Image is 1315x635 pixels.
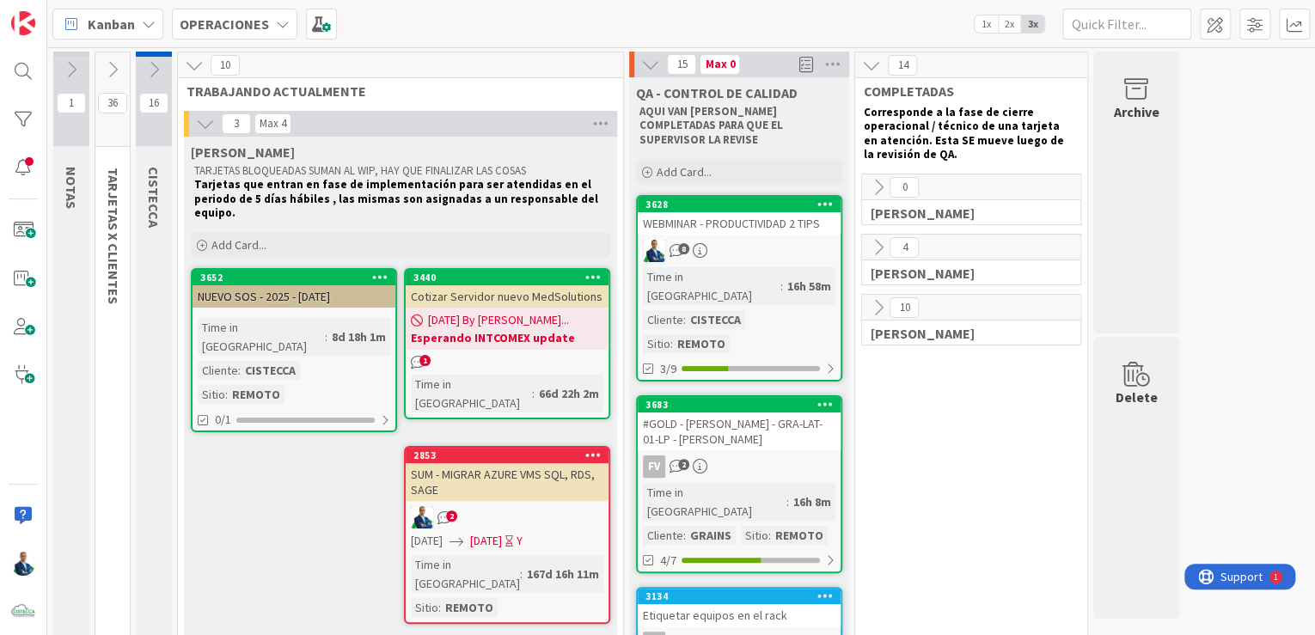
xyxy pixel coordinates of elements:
[523,565,603,583] div: 167d 16h 11m
[198,361,238,380] div: Cliente
[888,55,917,76] span: 14
[57,93,86,113] span: 1
[532,384,535,403] span: :
[193,285,395,308] div: NUEVO SOS - 2025 - [DATE]
[411,375,532,412] div: Time in [GEOGRAPHIC_DATA]
[864,82,1066,100] span: COMPLETADAS
[678,243,689,254] span: 8
[645,399,841,411] div: 3683
[657,164,712,180] span: Add Card...
[63,167,80,209] span: NOTAS
[404,446,610,624] a: 2853SUM - MIGRAR AZURE VMS SQL, RDS, SAGEGA[DATE][DATE]YTime in [GEOGRAPHIC_DATA]:167d 16h 11mSit...
[215,411,231,429] span: 0/1
[228,385,284,404] div: REMOTO
[783,277,835,296] div: 16h 58m
[327,327,390,346] div: 8d 18h 1m
[686,310,745,329] div: CISTECCA
[428,311,569,329] span: [DATE] By [PERSON_NAME]...
[520,565,523,583] span: :
[638,397,841,412] div: 3683
[741,526,768,545] div: Sitio
[998,15,1021,33] span: 2x
[446,510,457,522] span: 2
[411,506,433,528] img: GA
[180,15,269,33] b: OPERACIONES
[200,272,395,284] div: 3652
[438,598,441,617] span: :
[411,555,520,593] div: Time in [GEOGRAPHIC_DATA]
[198,318,325,356] div: Time in [GEOGRAPHIC_DATA]
[193,270,395,308] div: 3652NUEVO SOS - 2025 - [DATE]
[406,506,609,528] div: GA
[638,397,841,450] div: 3683#GOLD - [PERSON_NAME] - GRA-LAT-01-LP - [PERSON_NAME]
[638,240,841,262] div: GA
[535,384,603,403] div: 66d 22h 2m
[145,167,162,228] span: CISTECCA
[638,455,841,478] div: FV
[194,163,526,178] span: TARJETAS BLOQUEADAS SUMAN AL WIP, HAY QUE FINALIZAR LAS COSAS
[638,589,841,604] div: 3134
[660,552,676,570] span: 4/7
[411,329,603,346] b: Esperando INTCOMEX update
[890,177,919,198] span: 0
[638,412,841,450] div: #GOLD - [PERSON_NAME] - GRA-LAT-01-LP - [PERSON_NAME]
[441,598,498,617] div: REMOTO
[419,355,431,366] span: 1
[406,448,609,501] div: 2853SUM - MIGRAR AZURE VMS SQL, RDS, SAGE
[139,93,168,113] span: 16
[406,448,609,463] div: 2853
[636,395,842,573] a: 3683#GOLD - [PERSON_NAME] - GRA-LAT-01-LP - [PERSON_NAME]FVTime in [GEOGRAPHIC_DATA]:16h 8mClient...
[260,119,286,128] div: Max 4
[1062,9,1191,40] input: Quick Filter...
[1114,101,1159,122] div: Archive
[406,285,609,308] div: Cotizar Servidor nuevo MedSolutions
[643,240,665,262] img: GA
[789,492,835,511] div: 16h 8m
[406,463,609,501] div: SUM - MIGRAR AZURE VMS SQL, RDS, SAGE
[768,526,771,545] span: :
[638,197,841,235] div: 3628WEBMINAR - PRODUCTIVIDAD 2 TIPS
[771,526,828,545] div: REMOTO
[406,270,609,285] div: 3440
[98,93,127,113] span: 36
[404,268,610,419] a: 3440Cotizar Servidor nuevo MedSolutions[DATE] By [PERSON_NAME]...Esperando INTCOMEX updateTime in...
[636,84,798,101] span: QA - CONTROL DE CALIDAD
[1021,15,1044,33] span: 3x
[638,604,841,626] div: Etiquetar equipos en el rack
[890,297,919,318] span: 10
[678,459,689,470] span: 2
[643,483,786,521] div: Time in [GEOGRAPHIC_DATA]
[36,3,78,23] span: Support
[222,113,251,134] span: 3
[517,532,523,550] div: Y
[211,237,266,253] span: Add Card...
[191,143,295,161] span: GABRIEL
[406,270,609,308] div: 3440Cotizar Servidor nuevo MedSolutions
[1116,387,1158,407] div: Delete
[211,55,240,76] span: 10
[686,526,736,545] div: GRAINS
[645,198,841,211] div: 3628
[683,310,686,329] span: :
[105,168,122,304] span: TARJETAS X CLIENTES
[241,361,300,380] div: CISTECCA
[864,105,1067,162] strong: Corresponde a la fase de cierre operacional / técnico de una tarjeta en atención. Esta SE mueve l...
[187,82,602,100] span: TRABAJANDO ACTUALMENTE
[193,270,395,285] div: 3652
[411,598,438,617] div: Sitio
[194,177,601,220] strong: Tarjetas que entran en fase de implementación para ser atendidas en el periodo de 5 días hábiles ...
[11,552,35,576] img: GA
[225,385,228,404] span: :
[89,7,94,21] div: 1
[413,272,609,284] div: 3440
[88,14,135,34] span: Kanban
[198,385,225,404] div: Sitio
[639,104,786,147] strong: AQUI VAN [PERSON_NAME] COMPLETADAS PARA QUE EL SUPERVISOR LA REVISE
[975,15,998,33] span: 1x
[705,60,735,69] div: Max 0
[191,268,397,432] a: 3652NUEVO SOS - 2025 - [DATE]Time in [GEOGRAPHIC_DATA]:8d 18h 1mCliente:CISTECCASitio:REMOTO0/1
[890,237,919,258] span: 4
[470,532,502,550] span: [DATE]
[780,277,783,296] span: :
[667,54,696,75] span: 15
